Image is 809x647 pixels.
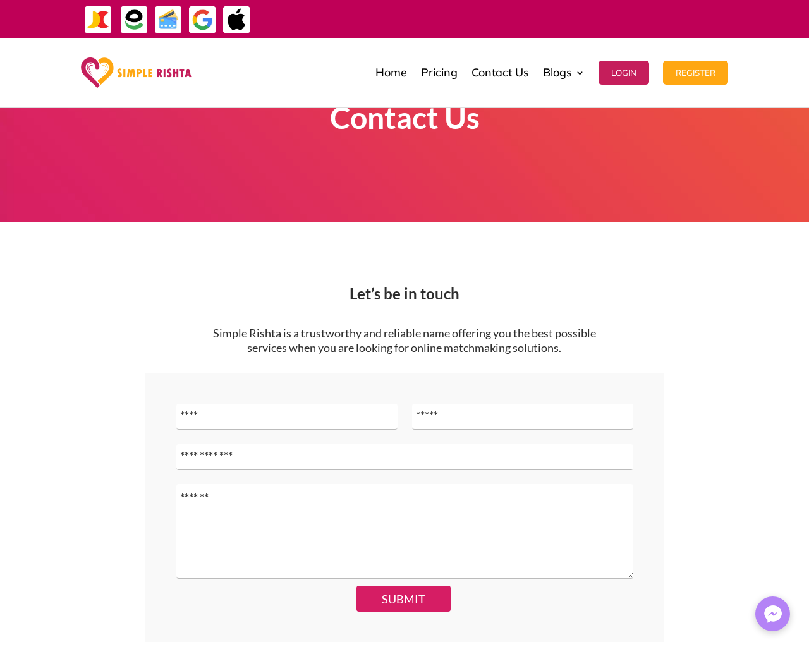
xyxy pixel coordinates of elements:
strong: Contact Us [330,99,480,135]
p: Simple Rishta is a trustworthy and reliable name offering you the best possible services when you... [210,326,599,356]
img: Messenger [760,602,786,627]
h2: Let’s be in touch [81,286,728,308]
img: GooglePay-icon [188,6,217,34]
a: Pricing [421,41,458,104]
img: EasyPaisa-icon [120,6,149,34]
img: JazzCash-icon [84,6,113,34]
a: Contact Us [471,41,529,104]
strong: ایزی پیسہ [489,8,516,30]
button: Login [599,61,649,85]
a: Register [663,41,728,104]
a: Blogs [543,41,585,104]
strong: جاز کیش [520,8,546,30]
button: SUBMIT [356,586,451,612]
img: ApplePay-icon [222,6,251,34]
a: Login [599,41,649,104]
div: ایپ میں پیمنٹ صرف گوگل پے اور ایپل پے کے ذریعے ممکن ہے۔ ، یا کریڈٹ کارڈ کے ذریعے ویب سائٹ پر ہوگی۔ [305,11,798,27]
button: Register [663,61,728,85]
a: Home [375,41,407,104]
img: Credit Cards [154,6,183,34]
